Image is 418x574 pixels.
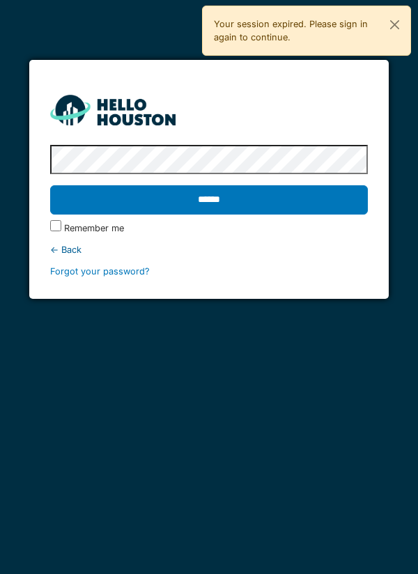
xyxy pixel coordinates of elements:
[202,6,411,56] div: Your session expired. Please sign in again to continue.
[50,266,150,277] a: Forgot your password?
[379,6,410,43] button: Close
[64,222,124,235] label: Remember me
[50,95,176,125] img: HH_line-BYnF2_Hg.png
[50,243,369,256] div: ← Back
